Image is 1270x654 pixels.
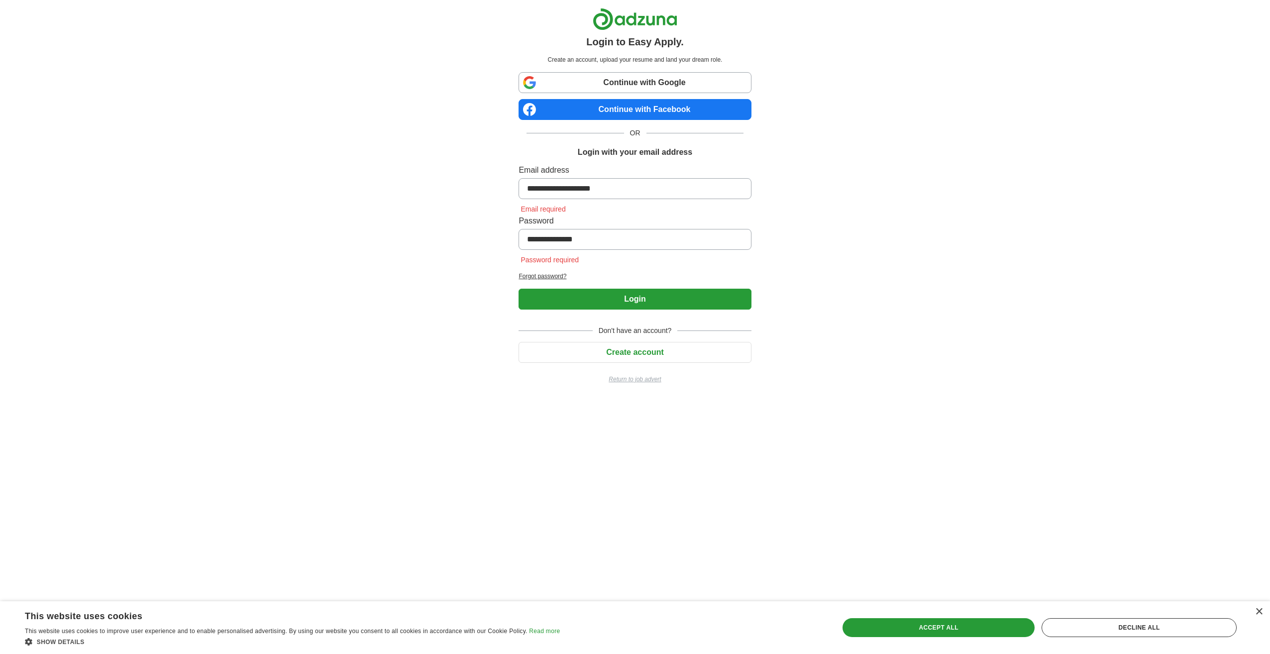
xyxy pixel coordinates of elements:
label: Password [519,215,751,227]
button: Login [519,289,751,310]
a: Forgot password? [519,272,751,281]
span: Email required [519,205,567,213]
a: Read more, opens a new window [529,628,560,635]
img: Adzuna logo [593,8,677,30]
label: Email address [519,164,751,176]
a: Create account [519,348,751,356]
div: Show details [25,637,560,647]
a: Return to job advert [519,375,751,384]
div: This website uses cookies [25,607,535,622]
span: Password required [519,256,581,264]
button: Create account [519,342,751,363]
span: OR [624,128,646,138]
div: Decline all [1042,618,1237,637]
span: Don't have an account? [593,326,678,336]
h1: Login to Easy Apply. [586,34,684,49]
a: Continue with Google [519,72,751,93]
span: This website uses cookies to improve user experience and to enable personalised advertising. By u... [25,628,528,635]
span: Show details [37,639,85,646]
a: Continue with Facebook [519,99,751,120]
p: Create an account, upload your resume and land your dream role. [521,55,749,64]
h1: Login with your email address [578,146,692,158]
div: Close [1255,608,1263,616]
div: Accept all [843,618,1035,637]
